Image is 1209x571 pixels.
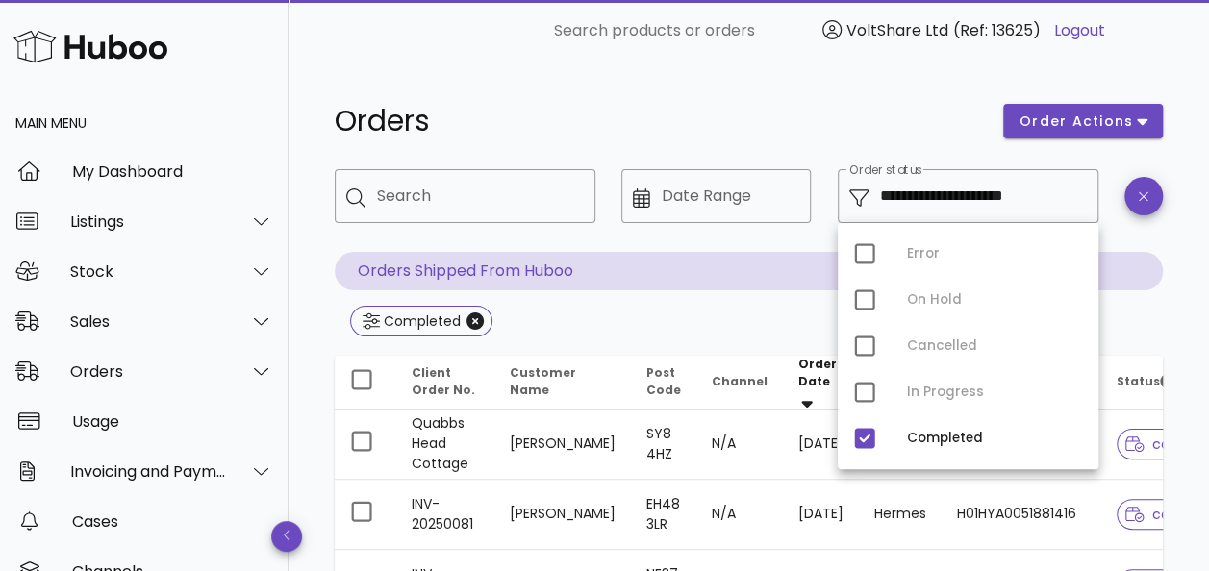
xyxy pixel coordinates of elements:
th: Customer Name [494,356,631,410]
td: EH48 3LR [631,480,696,550]
td: [DATE] [783,410,859,480]
td: Hermes [859,480,942,550]
div: My Dashboard [72,162,273,181]
div: Completed [907,431,1083,446]
label: Order status [849,163,921,178]
div: Sales [70,312,227,331]
a: Logout [1054,19,1105,42]
td: H01HYA0051881416 [942,480,1101,550]
span: (Ref: 13625) [953,19,1041,41]
th: Channel [696,356,783,410]
span: Customer Name [510,364,576,398]
span: Channel [712,373,768,389]
button: Close [466,312,484,330]
div: Completed [380,311,461,331]
td: INV-20250081 [396,480,494,550]
div: Stock [70,262,227,281]
span: Status [1117,373,1174,389]
p: Orders Shipped From Huboo [335,252,1163,290]
span: VoltShare Ltd [846,19,948,41]
div: Usage [72,412,273,431]
img: Huboo Logo [13,26,167,67]
td: Quabbs Head Cottage [396,410,494,480]
td: N/A [696,480,783,550]
td: [DATE] [783,480,859,550]
span: Order Date [798,356,837,389]
div: Cases [72,512,273,531]
button: order actions [1003,104,1163,138]
span: Client Order No. [412,364,475,398]
span: order actions [1019,112,1134,132]
td: [PERSON_NAME] [494,410,631,480]
td: N/A [696,410,783,480]
span: Post Code [646,364,681,398]
th: Post Code [631,356,696,410]
div: Invoicing and Payments [70,462,227,481]
th: Client Order No. [396,356,494,410]
h1: Orders [335,104,980,138]
td: [PERSON_NAME] [494,480,631,550]
th: Order Date: Sorted descending. Activate to remove sorting. [783,356,859,410]
div: Orders [70,362,227,381]
td: SY8 4HZ [631,410,696,480]
div: Listings [70,212,227,231]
